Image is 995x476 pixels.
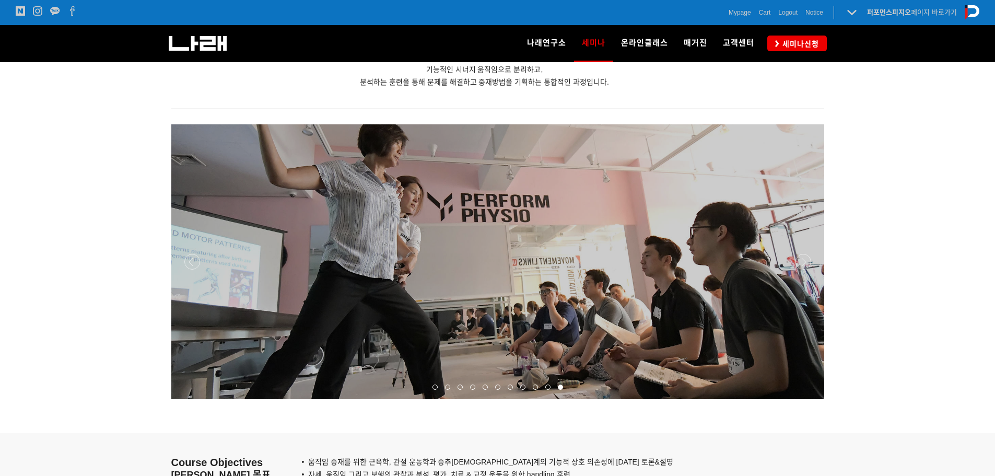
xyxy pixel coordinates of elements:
a: Notice [805,7,823,18]
span: 세미나신청 [779,39,819,49]
a: 온라인클래스 [613,25,676,62]
a: 퍼포먼스피지오페이지 바로가기 [867,8,957,16]
strong: 퍼포먼스피지오 [867,8,911,16]
span: 매거진 [684,38,707,48]
a: 고객센터 [715,25,762,62]
span: 세미나 [582,34,605,51]
span: Course Objectives [171,457,263,468]
a: 세미나 [574,25,613,62]
span: 분석하는 훈련을 통해 문제를 해결하고 중재방법을 기획하는 통합적인 과정입니다. [360,78,609,86]
span: 고객센터 [723,38,754,48]
a: Mypage [729,7,751,18]
a: 세미나신청 [767,36,827,51]
span: 기능적인 시너지 움직임으로 분리하고, [426,65,543,74]
a: Cart [759,7,771,18]
span: 온라인클래스 [621,38,668,48]
a: Logout [778,7,798,18]
a: 나래연구소 [519,25,574,62]
span: 나래연구소 [527,38,566,48]
a: 매거진 [676,25,715,62]
span: • 움직임 중재를 위한 근육학, 관절 운동학과 중추[DEMOGRAPHIC_DATA]계의 기능적 상호 의존성에 [DATE] 토론&설명 [302,458,673,466]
